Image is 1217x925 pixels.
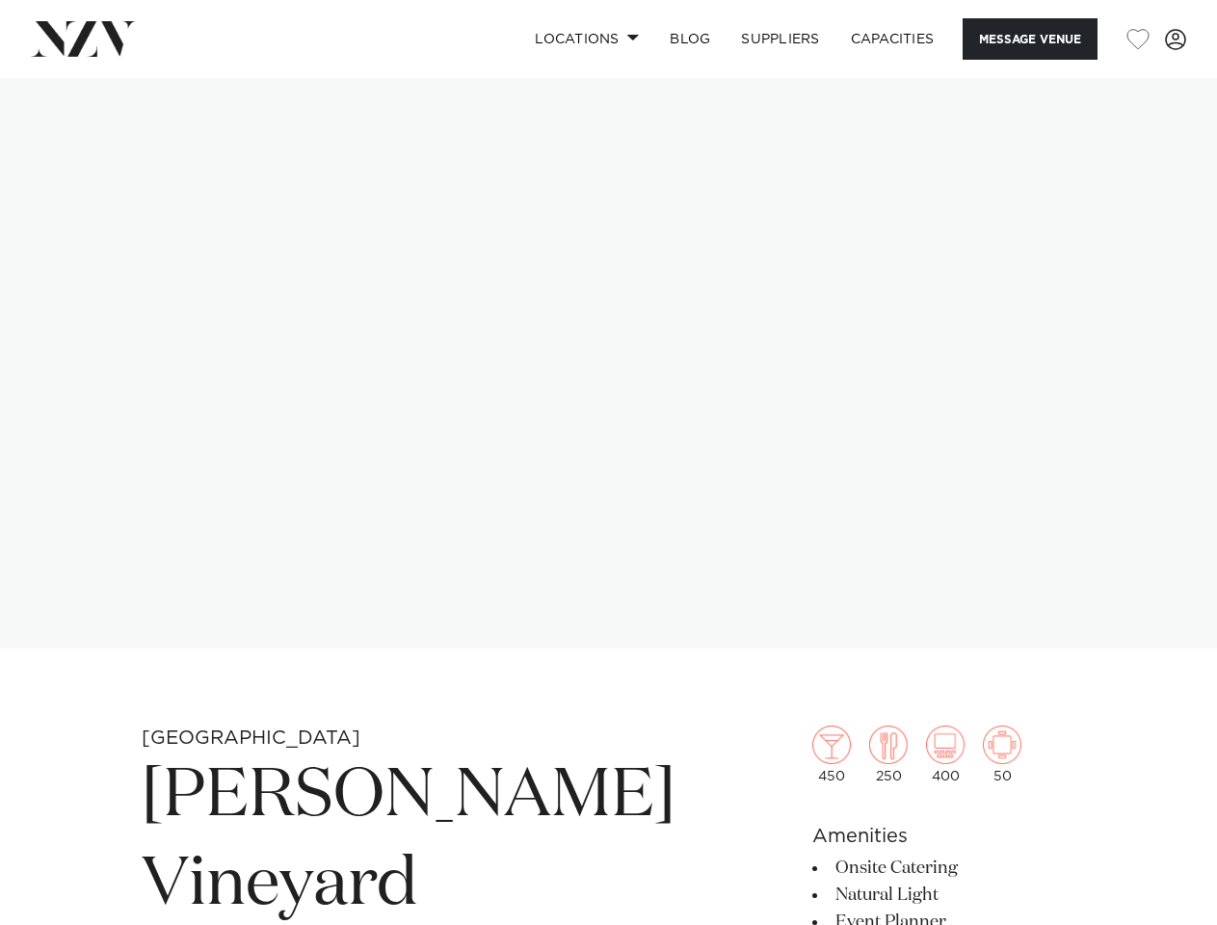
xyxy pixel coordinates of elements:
[869,726,908,783] div: 250
[726,18,834,60] a: SUPPLIERS
[963,18,1098,60] button: Message Venue
[519,18,654,60] a: Locations
[869,726,908,764] img: dining.png
[812,822,1075,851] h6: Amenities
[654,18,726,60] a: BLOG
[926,726,965,783] div: 400
[983,726,1021,764] img: meeting.png
[142,728,360,748] small: [GEOGRAPHIC_DATA]
[812,882,1075,909] li: Natural Light
[812,855,1075,882] li: Onsite Catering
[31,21,136,56] img: nzv-logo.png
[812,726,851,764] img: cocktail.png
[812,726,851,783] div: 450
[926,726,965,764] img: theatre.png
[983,726,1021,783] div: 50
[835,18,950,60] a: Capacities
